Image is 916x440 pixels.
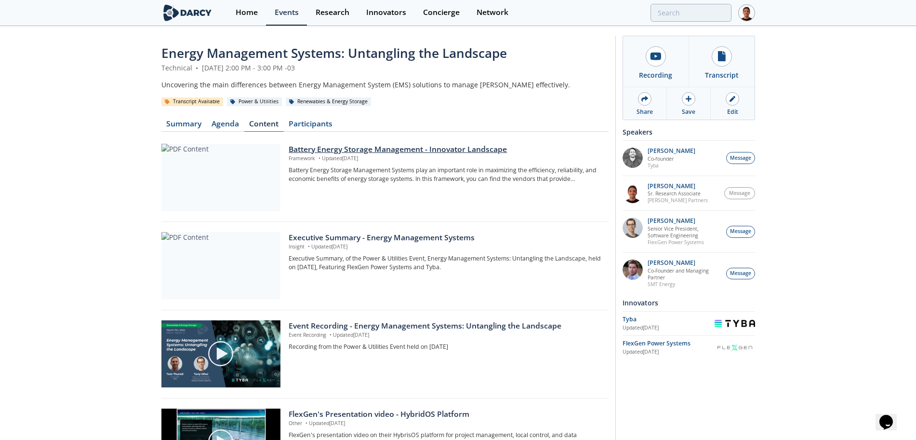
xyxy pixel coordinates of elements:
p: Tyba [648,162,695,169]
div: FlexGen Power Systems [623,339,715,348]
p: Senior Vice President, Software Engineering [648,225,721,239]
p: Battery Energy Storage Management Systems play an important role in maximizing the efficiency, re... [289,166,601,184]
p: Executive Summary, of the Power & Utilities Event, Energy Management Systems: Untangling the Land... [289,254,601,272]
span: Message [730,228,751,235]
div: Edit [727,108,738,116]
a: Video Content Event Recording - Energy Management Systems: Untangling the Landscape Event Recordi... [161,320,609,388]
p: Sr. Research Associate [648,190,708,197]
div: Transcript [705,70,739,80]
p: Co-Founder and Managing Partner [648,267,721,281]
p: [PERSON_NAME] [648,148,695,154]
img: 129ea7fc-eda8-4272-a915-b6c36df05616 [623,148,643,168]
div: Transcript Available [161,97,224,106]
button: Message [726,226,755,238]
p: [PERSON_NAME] [648,260,721,266]
div: Concierge [423,9,460,16]
iframe: chat widget [876,401,906,430]
p: Framework Updated [DATE] [289,155,601,163]
span: • [194,63,200,72]
div: Battery Energy Storage Management - Innovator Landscape [289,144,601,155]
span: • [328,331,333,338]
img: FlexGen Power Systems [715,342,755,354]
a: Recording [623,36,689,87]
span: • [317,155,322,162]
p: FlexGen Power Systems [648,239,721,246]
button: Message [726,268,755,280]
p: Other Updated [DATE] [289,420,601,427]
div: Renewables & Energy Storage [286,97,372,106]
div: Event Recording - Energy Management Systems: Untangling the Landscape [289,320,601,332]
input: Advanced Search [650,4,731,22]
a: Agenda [207,120,244,132]
p: SMT Energy [648,281,721,288]
div: Uncovering the main differences between Energy Management System (EMS) solutions to manage [PERSO... [161,80,609,90]
a: PDF Content Executive Summary - Energy Management Systems Insight •Updated[DATE] Executive Summar... [161,232,609,300]
div: Events [275,9,299,16]
div: Home [236,9,258,16]
a: Transcript [689,36,755,87]
div: Network [477,9,508,16]
span: Energy Management Systems: Untangling the Landscape [161,44,507,62]
a: FlexGen Power Systems Updated[DATE] FlexGen Power Systems [623,339,755,356]
div: Updated [DATE] [623,324,715,332]
div: Research [316,9,349,16]
div: Recording [639,70,672,80]
a: Summary [161,120,207,132]
a: Tyba Updated[DATE] Tyba [623,315,755,332]
span: Message [729,190,750,197]
a: Content [244,120,284,132]
div: Share [637,108,653,116]
span: Message [730,154,751,162]
p: [PERSON_NAME] Partners [648,197,708,204]
button: Message [726,152,755,164]
img: Video Content [161,320,280,387]
div: Executive Summary - Energy Management Systems [289,232,601,244]
a: PDF Content Battery Energy Storage Management - Innovator Landscape Framework •Updated[DATE] Batt... [161,144,609,211]
img: Profile [738,4,755,21]
div: Power & Utilities [227,97,282,106]
p: Recording from the Power & Utilities Event held on [DATE] [289,343,601,351]
button: Message [724,187,755,199]
img: 67b29f48-5d36-4f2b-b128-79211a29678b [623,218,643,238]
p: [PERSON_NAME] [648,218,721,224]
span: • [306,243,311,250]
a: Participants [284,120,338,132]
div: Tyba [623,315,715,324]
p: Insight Updated [DATE] [289,243,601,251]
div: Speakers [623,124,755,140]
div: Technical [DATE] 2:00 PM - 3:00 PM -03 [161,63,609,73]
p: Co-founder [648,155,695,162]
p: [PERSON_NAME] [648,183,708,190]
span: • [304,420,309,426]
div: Innovators [623,294,755,311]
a: Edit [711,87,754,120]
img: play-chapters-gray.svg [207,340,234,367]
div: FlexGen's Presentation video - HybridOS Platform [289,409,601,420]
div: Updated [DATE] [623,348,715,356]
img: 894e0829-9c0e-4363-ad02-857b5d21b030 [623,260,643,280]
p: Event Recording Updated [DATE] [289,331,601,339]
div: Save [682,108,695,116]
img: Tyba [715,320,755,327]
img: 26c34c91-05b5-44cd-9eb8-fbe8adb38672 [623,183,643,203]
div: Innovators [366,9,406,16]
img: logo-wide.svg [161,4,214,21]
span: Message [730,270,751,277]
